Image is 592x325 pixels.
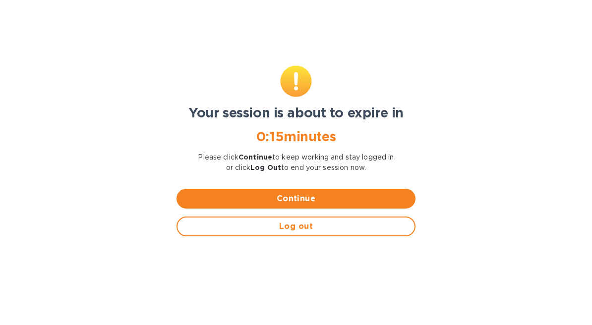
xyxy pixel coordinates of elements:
p: Please click to keep working and stay logged in or click to end your session now. [177,152,415,173]
b: Continue [238,153,272,161]
b: Log Out [250,163,281,171]
span: Log out [185,220,407,232]
h1: Your session is about to expire in [177,105,415,121]
button: Continue [177,189,415,209]
button: Log out [177,217,415,236]
h1: 0 : 15 minutes [177,129,415,145]
span: Continue [184,193,408,205]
